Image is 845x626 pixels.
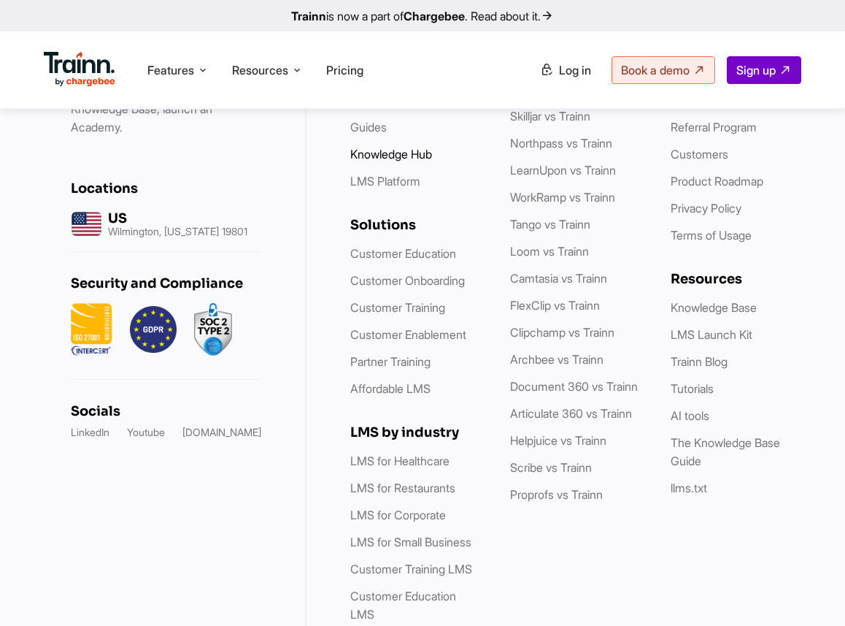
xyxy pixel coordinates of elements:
a: Customers [671,147,728,161]
b: Trainn [291,9,326,23]
a: Sign up [727,56,801,84]
a: LMS Platform [350,174,420,188]
a: Northpass vs Trainn [510,136,612,150]
span: Book a demo [621,63,690,77]
iframe: Chat Widget [772,556,845,626]
a: LMS for Small Business [350,535,471,549]
a: The Knowledge Base Guide [671,435,780,468]
a: Knowledge Hub [350,147,432,161]
a: Product Roadmap [671,174,763,188]
a: Book a demo [611,56,715,84]
span: Features [147,62,194,78]
a: Terms of Usage [671,228,752,243]
a: Customer Onboarding [350,273,465,288]
a: [DOMAIN_NAME] [182,425,261,440]
a: Articulate 360 vs Trainn [510,406,632,421]
h6: LMS by industry [350,424,481,440]
a: Clipchamp vs Trainn [510,325,614,340]
a: Customer Training [350,300,445,315]
p: Wilmington, [US_STATE] 19801 [108,226,247,237]
a: Affordable LMS [350,381,431,396]
img: us headquarters [71,208,102,240]
span: Log in [559,63,591,77]
a: Helpjuice vs Trainn [510,433,606,448]
a: Scribe vs Trainn [510,460,592,475]
a: LMS for Corporate [350,508,446,522]
a: Referral Program [671,120,757,134]
h6: Locations [71,180,261,196]
a: LMS for Healthcare [350,454,449,468]
a: FlexClip vs Trainn [510,298,600,313]
a: Customer Enablement [350,327,466,342]
a: LearnUpon vs Trainn [510,163,616,178]
a: Camtasia vs Trainn [510,271,607,286]
h6: Socials [71,403,261,419]
a: Partner Training [350,354,431,369]
span: Sign up [736,63,776,77]
a: Customer Training LMS [350,562,472,576]
a: Tutorials [671,381,714,396]
img: ISO [71,303,112,356]
h6: US [108,210,247,226]
img: Trainn Logo [44,52,115,87]
a: LMS Launch Kit [671,327,752,342]
a: Customer Education LMS [350,589,456,622]
a: Proprofs vs Trainn [510,487,603,502]
a: Customer Education [350,246,456,261]
h6: Solutions [350,217,481,233]
a: LinkedIn [71,425,109,440]
a: Loom vs Trainn [510,244,589,259]
img: soc2 [194,303,232,356]
a: Guides [350,120,387,134]
span: Resources [232,62,288,78]
img: GDPR.png [130,303,177,356]
a: Pricing [326,63,363,77]
a: LMS for Restaurants [350,481,455,495]
a: Trainn Blog [671,354,728,369]
a: Document 360 vs Trainn [510,379,638,394]
h6: Security and Compliance [71,275,261,291]
a: Youtube [127,425,165,440]
a: Tango vs Trainn [510,217,590,232]
a: Log in [531,57,600,83]
a: Knowledge Base [671,300,757,315]
a: llms.txt [671,481,707,495]
a: AI tools [671,408,709,423]
a: Privacy Policy [671,201,741,215]
a: Archbee vs Trainn [510,352,603,367]
a: WorkRamp vs Trainn [510,190,615,205]
b: Chargebee [404,9,465,23]
a: Skilljar vs Trainn [510,109,590,123]
h6: Resources [671,271,801,287]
